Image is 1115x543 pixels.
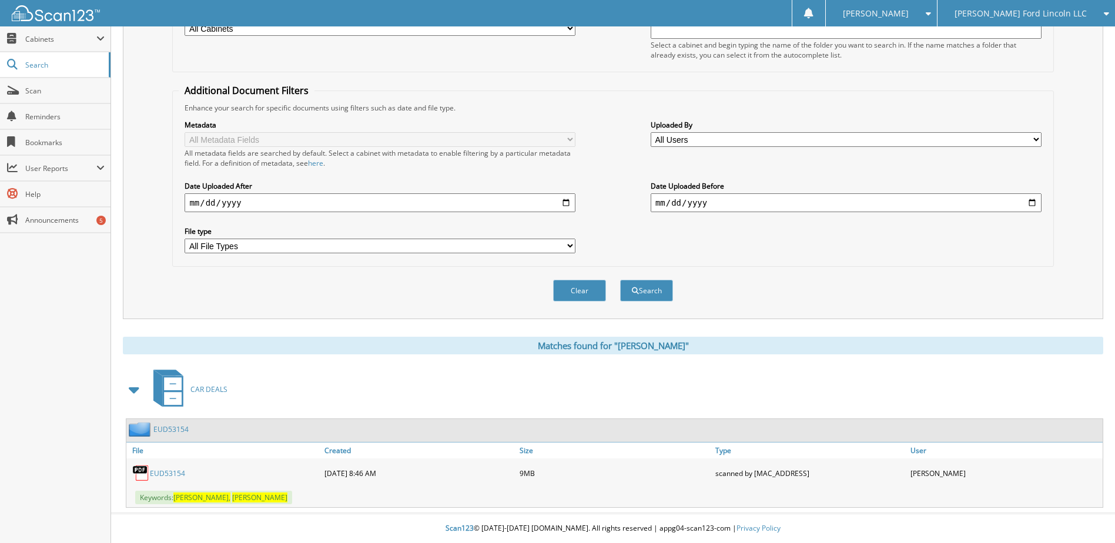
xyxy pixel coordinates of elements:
input: end [651,193,1042,212]
a: User [908,443,1103,458]
span: Cabinets [25,34,96,44]
span: Search [25,60,103,70]
button: Search [620,280,673,301]
img: scan123-logo-white.svg [12,5,100,21]
div: Matches found for "[PERSON_NAME]" [123,337,1103,354]
label: Date Uploaded Before [651,181,1042,191]
input: start [185,193,575,212]
a: EUD53154 [150,468,185,478]
label: File type [185,226,575,236]
div: Select a cabinet and begin typing the name of the folder you want to search in. If the name match... [651,40,1042,60]
div: 5 [96,216,106,225]
span: [PERSON_NAME] Ford Lincoln LLC [955,10,1087,17]
img: folder2.png [129,422,153,437]
div: [DATE] 8:46 AM [322,461,517,485]
span: Help [25,189,105,199]
a: CAR DEALS [146,366,227,413]
a: here [308,158,323,168]
a: Size [517,443,712,458]
a: Created [322,443,517,458]
span: Reminders [25,112,105,122]
a: Privacy Policy [736,523,781,533]
a: EUD53154 [153,424,189,434]
iframe: Chat Widget [1056,487,1115,543]
div: All metadata fields are searched by default. Select a cabinet with metadata to enable filtering b... [185,148,575,168]
span: [PERSON_NAME] [843,10,909,17]
span: [PERSON_NAME], [173,492,230,502]
img: PDF.png [132,464,150,482]
span: Keywords: [135,491,292,504]
div: 9MB [517,461,712,485]
a: Type [712,443,908,458]
label: Date Uploaded After [185,181,575,191]
legend: Additional Document Filters [179,84,314,97]
button: Clear [553,280,606,301]
span: CAR DEALS [190,384,227,394]
span: Scan123 [446,523,474,533]
a: File [126,443,322,458]
label: Metadata [185,120,575,130]
label: Uploaded By [651,120,1042,130]
span: Scan [25,86,105,96]
span: [PERSON_NAME] [232,492,287,502]
div: scanned by [MAC_ADDRESS] [712,461,908,485]
span: Bookmarks [25,138,105,148]
span: Announcements [25,215,105,225]
div: Enhance your search for specific documents using filters such as date and file type. [179,103,1047,113]
div: © [DATE]-[DATE] [DOMAIN_NAME]. All rights reserved | appg04-scan123-com | [111,514,1115,543]
span: User Reports [25,163,96,173]
div: [PERSON_NAME] [908,461,1103,485]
